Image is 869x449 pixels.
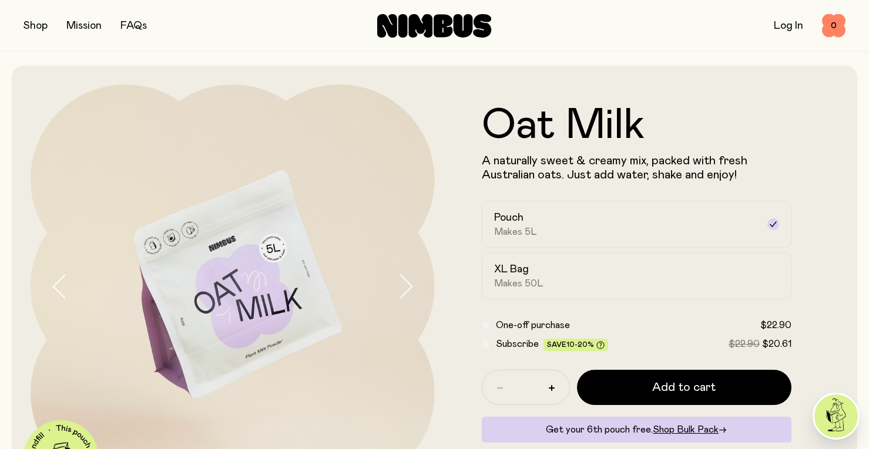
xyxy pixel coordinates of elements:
a: Shop Bulk Pack→ [653,425,727,434]
span: Shop Bulk Pack [653,425,719,434]
div: Get your 6th pouch free. [482,417,792,443]
img: agent [814,394,858,438]
span: 10-20% [566,341,594,348]
span: Makes 50L [494,278,543,289]
h2: XL Bag [494,262,529,276]
h2: Pouch [494,211,524,225]
span: One-off purchase [496,320,570,330]
button: 0 [822,14,845,38]
a: FAQs [120,21,147,31]
span: Add to cart [652,379,716,396]
p: A naturally sweet & creamy mix, packed with fresh Australian oats. Just add water, shake and enjoy! [482,154,792,182]
button: Add to cart [577,370,792,405]
h1: Oat Milk [482,104,792,147]
span: $22.90 [760,320,791,330]
span: $20.61 [762,339,791,349]
span: Subscribe [496,339,539,349]
a: Mission [66,21,102,31]
span: Save [547,341,605,350]
span: $22.90 [729,339,760,349]
a: Log In [774,21,803,31]
span: Makes 5L [494,226,537,238]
